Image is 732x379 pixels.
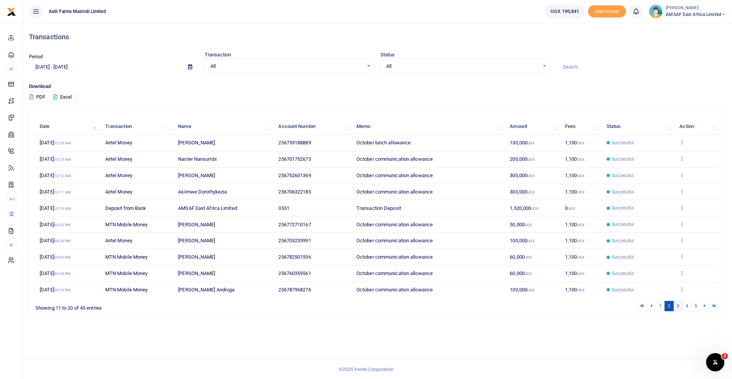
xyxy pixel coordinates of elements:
[551,8,579,15] span: UGX 190,841
[577,174,584,178] small: UGX
[510,189,535,195] span: 300,000
[649,5,663,18] img: profile-user
[178,222,215,227] span: [PERSON_NAME]
[174,118,274,135] th: Name: activate to sort column ascending
[612,139,634,146] span: Successful
[577,272,584,276] small: UGX
[54,141,71,145] small: 10:23 AM
[510,140,535,146] span: 130,000
[54,272,71,276] small: 04:18 PM
[356,205,401,211] span: Transaction Deposit
[666,5,726,11] small: [PERSON_NAME]
[6,239,16,251] li: M
[278,156,311,162] span: 256701752673
[40,287,71,293] span: [DATE]
[46,8,109,15] span: Asili Farms Masindi Limited
[577,223,584,227] small: UGX
[278,189,311,195] span: 256706322185
[356,287,433,293] span: October communication allowance
[577,239,584,243] small: UGX
[54,206,71,211] small: 10:10 AM
[178,189,227,195] span: Asiimwe Dorothykezia
[380,51,395,59] label: Status
[565,140,584,146] span: 1,100
[527,190,535,194] small: UGX
[105,189,132,195] span: Airtel Money
[178,205,237,211] span: AMSAF East Africa Limited
[278,254,311,260] span: 256782501936
[510,238,535,243] span: 100,000
[54,223,71,227] small: 04:22 PM
[577,190,584,194] small: UGX
[565,270,584,276] span: 1,100
[278,222,311,227] span: 256772710167
[561,118,602,135] th: Fees: activate to sort column ascending
[356,238,433,243] span: October communication allowance
[7,8,16,14] a: logo-small logo-large logo-large
[274,118,352,135] th: Account Number: activate to sort column ascending
[565,222,584,227] span: 1,100
[356,189,433,195] span: October communication allowance
[29,61,182,74] input: select period
[278,173,311,178] span: 256752601369
[565,238,584,243] span: 1,100
[665,301,674,311] a: 2
[54,174,71,178] small: 10:12 AM
[556,61,726,74] input: Search
[577,141,584,145] small: UGX
[278,287,311,293] span: 256787968276
[178,254,215,260] span: [PERSON_NAME]
[29,53,43,61] label: Period
[178,238,215,243] span: [PERSON_NAME]
[510,287,535,293] span: 100,000
[588,5,626,18] span: Add money
[105,173,132,178] span: Airtel Money
[7,7,16,16] img: logo-small
[54,239,71,243] small: 04:20 PM
[510,205,538,211] span: 1,520,000
[40,222,71,227] span: [DATE]
[666,11,726,18] span: AMSAF East Africa Limited
[29,91,46,104] button: PDF
[105,238,132,243] span: Airtel Money
[565,254,584,260] span: 1,100
[356,222,433,227] span: October communication allowance
[602,118,675,135] th: Status: activate to sort column ascending
[568,206,575,211] small: UGX
[278,270,311,276] span: 256760359561
[54,157,71,162] small: 10:13 AM
[40,205,71,211] span: [DATE]
[6,193,16,205] li: Ac
[525,272,532,276] small: UGX
[527,141,535,145] small: UGX
[105,287,148,293] span: MTN Mobile Money
[545,5,585,18] a: UGX 190,841
[210,62,363,70] span: All
[682,301,692,311] a: 4
[577,255,584,259] small: UGX
[510,254,532,260] span: 60,000
[510,222,532,227] span: 50,000
[47,91,78,104] button: Excel
[527,157,535,162] small: UGX
[577,288,584,292] small: UGX
[722,353,728,359] span: 2
[510,270,532,276] span: 60,000
[565,287,584,293] span: 1,100
[675,118,719,135] th: Action: activate to sort column ascending
[105,270,148,276] span: MTN Mobile Money
[35,118,101,135] th: Date: activate to sort column descending
[612,254,634,261] span: Successful
[40,189,71,195] span: [DATE]
[565,173,584,178] span: 1,100
[105,222,148,227] span: MTN Mobile Money
[40,156,71,162] span: [DATE]
[178,287,234,293] span: [PERSON_NAME] Andruga
[531,206,538,211] small: UGX
[101,118,174,135] th: Transaction: activate to sort column ascending
[527,288,535,292] small: UGX
[656,301,665,311] a: 1
[588,5,626,18] li: Toup your wallet
[35,300,318,312] div: Showing 11 to 20 of 45 entries
[525,223,532,227] small: UGX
